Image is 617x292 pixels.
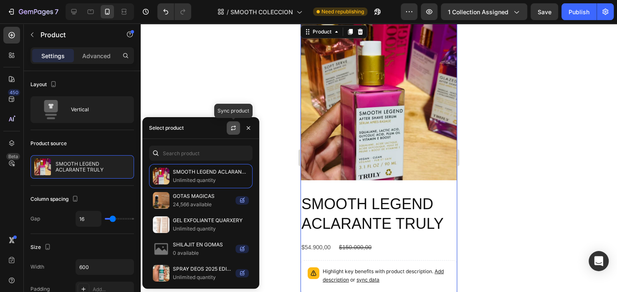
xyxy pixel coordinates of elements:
[76,211,101,226] input: Auto
[30,215,40,223] div: Gap
[55,7,58,17] p: 7
[153,168,169,184] img: collections
[569,8,589,16] div: Publish
[173,200,232,209] p: 24,566 available
[30,263,44,271] div: Width
[301,23,457,292] iframe: Design area
[173,265,232,273] p: SPRAY DEOS 2025 EDICION LIMITADA
[173,216,249,225] p: GEL EXFOLIANTE QUARXERY
[173,249,232,257] p: 0 available
[149,146,253,161] input: Search in Settings & Advanced
[531,3,558,20] button: Save
[40,30,111,40] p: Product
[448,8,508,16] span: 1 collection assigned
[34,159,51,175] img: product feature img
[76,259,134,274] input: Auto
[3,3,62,20] button: 7
[56,161,130,173] p: SMOOTH LEGEND ACLARANTE TRULY
[441,3,527,20] button: 1 collection assigned
[173,225,249,233] p: Unlimited quantity
[30,194,80,205] div: Column spacing
[149,124,184,132] div: Select product
[30,140,67,147] div: Product source
[82,51,111,60] p: Advanced
[30,242,53,253] div: Size
[230,8,293,16] span: SMOOTH COLECCION
[589,251,609,271] div: Open Intercom Messenger
[173,192,232,200] p: GOTAS MAGICAS
[157,3,191,20] div: Undo/Redo
[538,8,551,15] span: Save
[173,168,249,176] p: SMOOTH LEGEND ACLARANTE TRULY
[30,79,58,90] div: Layout
[153,265,169,282] img: collections
[153,241,169,257] img: no-image
[561,3,597,20] button: Publish
[71,100,122,119] div: Vertical
[41,51,65,60] p: Settings
[153,192,169,209] img: collections
[173,241,232,249] p: SHILAJIT EN GOMAS
[173,273,232,282] p: Unlimited quantity
[321,8,364,15] span: Need republishing
[8,89,20,96] div: 450
[173,176,249,184] p: Unlimited quantity
[6,153,20,160] div: Beta
[227,8,229,16] span: /
[153,216,169,233] img: collections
